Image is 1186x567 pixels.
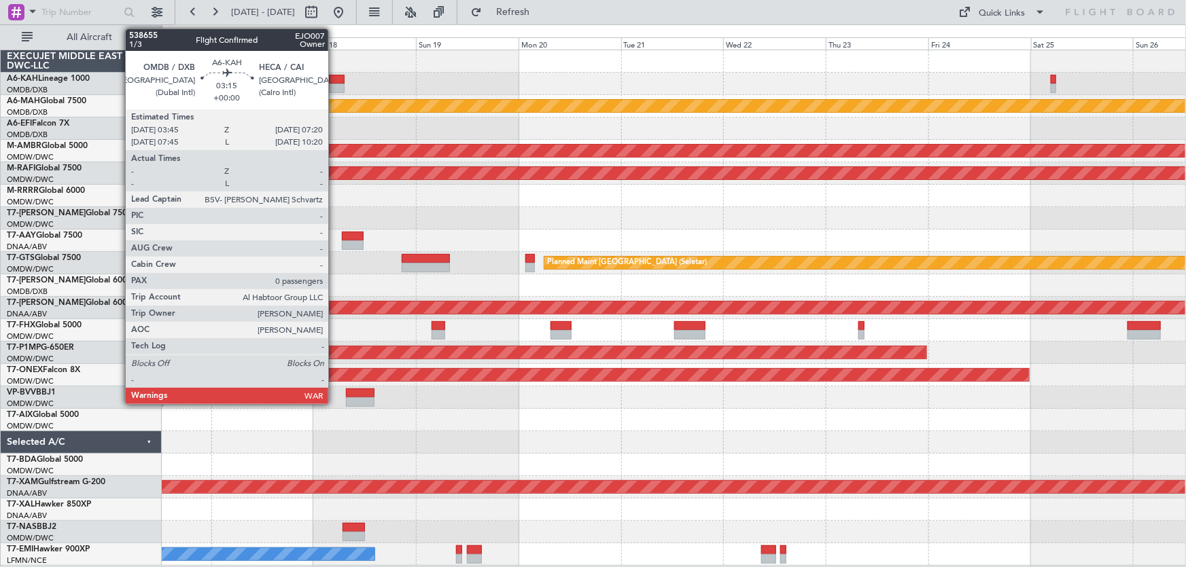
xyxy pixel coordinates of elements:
a: VP-BVVBBJ1 [7,388,56,397]
a: T7-AAYGlobal 7500 [7,232,82,240]
a: OMDW/DWC [7,152,54,162]
a: T7-[PERSON_NAME]Global 6000 [7,299,132,307]
a: OMDW/DWC [7,354,54,364]
div: Quick Links [979,7,1026,20]
a: OMDW/DWC [7,331,54,342]
a: A6-KAHLineage 1000 [7,75,90,83]
a: T7-NASBBJ2 [7,523,56,531]
span: VP-BVV [7,388,36,397]
a: OMDB/DXB [7,85,48,95]
a: T7-XALHawker 850XP [7,500,91,509]
a: T7-EMIHawker 900XP [7,545,90,553]
span: [DATE] - [DATE] [231,6,295,18]
div: Mon 20 [519,37,621,50]
a: M-RAFIGlobal 7500 [7,164,82,172]
a: LFMN/NCE [7,555,47,566]
a: T7-AIXGlobal 5000 [7,411,79,419]
div: Tue 21 [621,37,724,50]
div: Thu 23 [826,37,928,50]
input: Trip Number [41,2,120,22]
span: A6-EFI [7,120,32,128]
div: Fri 24 [928,37,1031,50]
span: M-AMBR [7,142,41,150]
span: T7-BDA [7,456,37,464]
a: DNAA/ABV [7,242,47,252]
a: T7-P1MPG-650ER [7,344,74,352]
a: OMDW/DWC [7,175,54,185]
div: Sun 19 [416,37,519,50]
span: Refresh [485,7,542,17]
a: T7-XAMGulfstream G-200 [7,478,105,486]
span: T7-[PERSON_NAME] [7,209,86,217]
button: Quick Links [952,1,1053,23]
span: A6-KAH [7,75,38,83]
div: Sat 18 [313,37,416,50]
a: OMDW/DWC [7,264,54,274]
span: T7-EMI [7,545,33,553]
div: [DATE] [164,27,188,39]
span: T7-XAM [7,478,38,486]
span: T7-[PERSON_NAME] [7,299,86,307]
span: T7-FHX [7,321,35,329]
button: Refresh [464,1,546,23]
a: DNAA/ABV [7,488,47,498]
span: M-RRRR [7,187,39,195]
span: All Aircraft [35,33,143,42]
a: OMDW/DWC [7,421,54,431]
a: OMDW/DWC [7,466,54,476]
a: T7-[PERSON_NAME]Global 7500 [7,209,132,217]
a: T7-FHXGlobal 5000 [7,321,82,329]
a: T7-ONEXFalcon 8X [7,366,80,374]
a: OMDW/DWC [7,533,54,543]
span: M-RAFI [7,164,35,172]
span: T7-P1MP [7,344,41,352]
div: Wed 22 [723,37,826,50]
a: T7-[PERSON_NAME]Global 6000 [7,276,132,285]
button: All Aircraft [15,26,147,48]
div: Sat 25 [1031,37,1134,50]
a: DNAA/ABV [7,511,47,521]
a: DNAA/ABV [7,309,47,319]
a: OMDB/DXB [7,130,48,140]
span: T7-AAY [7,232,36,240]
span: T7-GTS [7,254,35,262]
a: OMDW/DWC [7,197,54,207]
span: T7-AIX [7,411,33,419]
a: A6-EFIFalcon 7X [7,120,69,128]
span: T7-[PERSON_NAME] [7,276,86,285]
span: T7-NAS [7,523,37,531]
a: OMDB/DXB [7,107,48,117]
span: A6-MAH [7,97,40,105]
span: T7-ONEX [7,366,43,374]
span: T7-XAL [7,500,35,509]
div: Fri 17 [211,37,314,50]
a: OMDW/DWC [7,376,54,386]
a: OMDB/DXB [7,287,48,297]
a: A6-MAHGlobal 7500 [7,97,86,105]
a: M-RRRRGlobal 6000 [7,187,85,195]
a: M-AMBRGlobal 5000 [7,142,88,150]
a: OMDW/DWC [7,399,54,409]
a: OMDW/DWC [7,219,54,230]
div: Planned Maint [GEOGRAPHIC_DATA] (Seletar) [548,253,708,273]
a: T7-BDAGlobal 5000 [7,456,83,464]
a: T7-GTSGlobal 7500 [7,254,81,262]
